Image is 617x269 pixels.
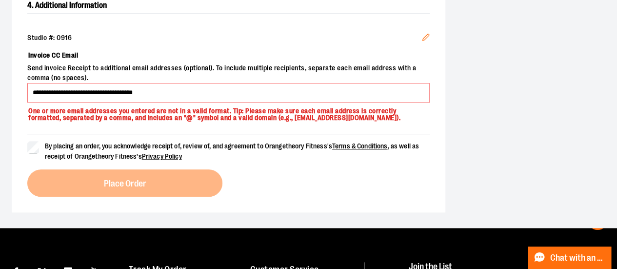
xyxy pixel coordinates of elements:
[27,141,39,153] input: By placing an order, you acknowledge receipt of, review of, and agreement to Orangetheory Fitness...
[27,47,430,63] label: Invoice CC Email
[332,142,388,150] a: Terms & Conditions
[27,33,430,43] div: Studio #: 0916
[414,25,438,52] button: Edit
[45,142,419,160] span: By placing an order, you acknowledge receipt of, review of, and agreement to Orangetheory Fitness...
[550,253,605,263] span: Chat with an Expert
[528,247,612,269] button: Chat with an Expert
[142,152,182,160] a: Privacy Policy
[27,103,430,122] p: One or more email addresses you entered are not in a valid format. Tip: Please make sure each ema...
[27,63,430,83] span: Send invoice Receipt to additional email addresses (optional). To include multiple recipients, se...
